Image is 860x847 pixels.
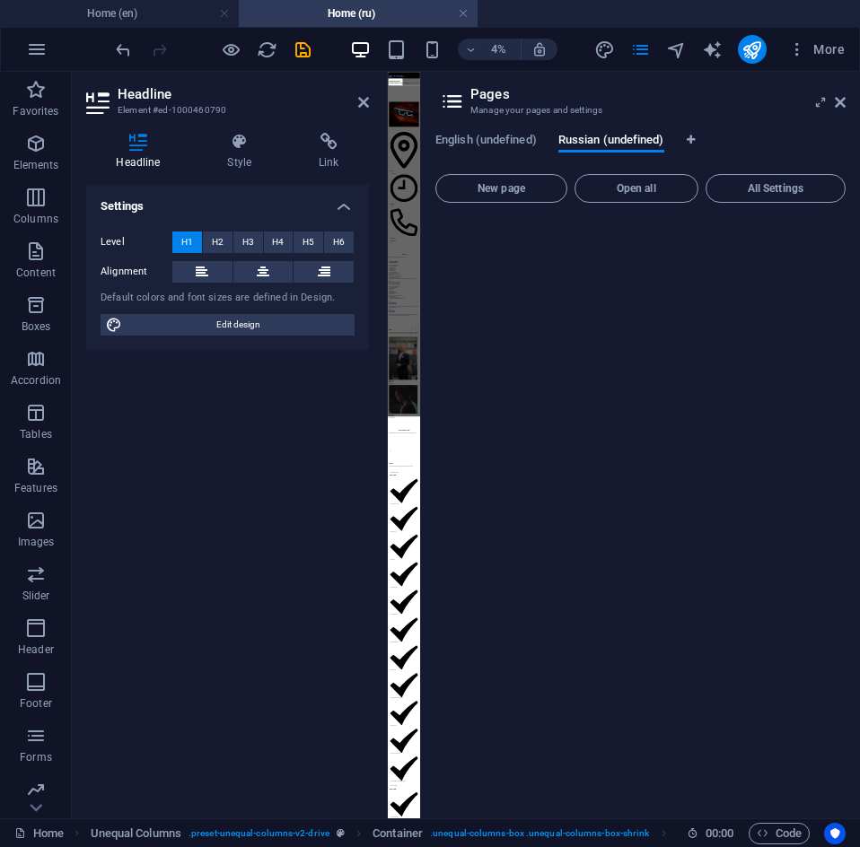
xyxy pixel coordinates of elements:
button: H5 [294,231,323,253]
button: H6 [324,231,354,253]
h6: Session time [687,823,734,844]
button: save [292,39,313,60]
a: Click to cancel selection. Double-click to open Pages [14,823,64,844]
button: design [594,39,616,60]
span: Click to select. Double-click to edit [91,823,181,844]
span: H6 [333,231,345,253]
h4: Settings [86,185,369,217]
i: AI Writer [702,39,723,60]
button: AI [400,75,402,76]
span: More [788,40,845,58]
span: . preset-unequal-columns-v2-drive [189,823,329,844]
i: Undo: Change menu items (Ctrl+Z) [113,39,134,60]
p: Favorites [13,104,58,118]
i: Navigator [666,39,687,60]
button: Bold (Ctrl+B) [389,75,390,76]
h4: Headline [86,133,197,170]
button: Usercentrics [824,823,846,844]
em: Управляй своей мечтой [29,244,333,276]
p: Tables [20,427,52,441]
p: Boxes [22,319,51,334]
button: New page [435,174,567,203]
span: Edit design [127,314,349,336]
button: Click here to leave preview mode and continue editing [220,39,241,60]
span: : [718,826,721,840]
button: Underline (Ctrl+U) [391,75,392,76]
i: This element is a customizable preset [337,828,345,838]
p: Footer [20,696,52,711]
h3: Element #ed-1000460790 [118,102,333,118]
span: . unequal-columns-box .unequal-columns-box-shrink [430,823,649,844]
h2: Pages [470,86,846,102]
button: pages [630,39,652,60]
i: Design (Ctrl+Alt+Y) [594,39,615,60]
button: More [781,35,852,64]
span: 00 00 [706,823,733,844]
button: Strikethrough [392,75,393,76]
div: Language Tabs [435,133,846,167]
i: Reload page [257,39,277,60]
button: navigator [666,39,688,60]
h4: Link [289,133,369,170]
button: text_generator [702,39,724,60]
span: New page [443,183,559,194]
button: H4 [264,231,294,253]
i: Pages (Ctrl+Alt+S) [630,39,651,60]
h3: Manage your pages and settings [470,102,810,118]
button: H3 [233,231,263,253]
span: Russian (undefined) [558,129,664,154]
button: Code [749,823,810,844]
h4: Home (ru) [239,4,478,23]
p: Images [18,535,55,549]
p: Features [14,481,57,495]
span: Code [757,823,802,844]
span: H3 [242,231,254,253]
h4: Style [197,133,289,170]
label: Alignment [101,261,172,283]
span: H5 [303,231,314,253]
button: Data Bindings [398,75,399,76]
i: Save (Ctrl+S) [293,39,313,60]
button: All Settings [706,174,846,203]
button: 4% [458,39,522,60]
p: Columns [13,212,58,226]
button: Icons [395,75,396,76]
span: English (undefined) [435,129,537,154]
h6: 4% [485,39,513,60]
button: Edit design [101,314,355,336]
p: Content [16,266,56,280]
div: Default colors and font sizes are defined in Design. [101,291,355,306]
span: Open all [583,183,690,194]
button: undo [112,39,134,60]
span: H1 [181,231,193,253]
label: Level [101,231,172,253]
span: H2 [212,231,224,253]
span: All Settings [714,183,838,194]
button: H2 [203,231,233,253]
span: Click to select. Double-click to edit [373,823,423,844]
h2: Headline [118,86,369,102]
button: H1 [172,231,202,253]
button: publish [738,35,767,64]
p: Accordion [11,373,61,388]
i: On resize automatically adjust zoom level to fit chosen device. [531,41,548,57]
p: Slider [22,589,50,603]
button: Confirm (Ctrl+⏎) [402,75,403,76]
button: Colors [394,75,395,76]
p: Elements [13,158,59,172]
span: H4 [272,231,284,253]
p: Forms [20,750,52,764]
nav: breadcrumb [91,823,692,844]
button: Open all [575,174,698,203]
button: reload [256,39,277,60]
p: Header [18,642,54,657]
button: Link [397,75,398,76]
i: Publish [742,39,762,60]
